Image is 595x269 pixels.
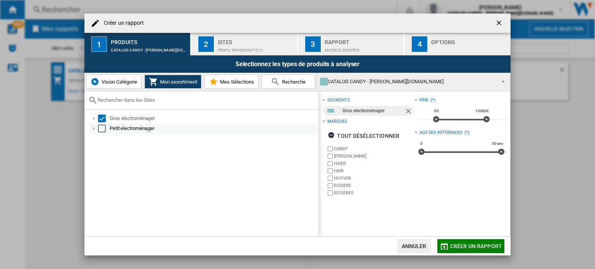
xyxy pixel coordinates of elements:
[419,140,424,147] span: 0
[198,36,214,52] div: 2
[334,183,414,188] label: ROSIERE
[450,243,502,249] span: Créer un rapport
[405,33,511,55] button: 4 Options
[84,33,191,55] button: 1 Produits CATALOG CANDY - [PERSON_NAME][DOMAIN_NAME]:[PERSON_NAME] electroménager
[158,79,197,85] span: Mon assortiment
[218,36,294,44] div: Sites
[98,125,110,132] md-checkbox: Select
[261,75,315,89] button: Recherche
[320,76,495,87] div: CATALOG CANDY - [PERSON_NAME][DOMAIN_NAME]
[111,44,187,52] div: CATALOG CANDY - [PERSON_NAME][DOMAIN_NAME]:[PERSON_NAME] electroménager
[334,190,414,196] label: ROSIERES
[218,44,294,52] div: Profil par défaut (21)
[491,140,504,147] span: 30 ans
[431,36,507,44] div: Options
[325,129,402,143] button: tout désélectionner
[280,79,306,85] span: Recherche
[492,15,507,31] button: getI18NText('BUTTONS.CLOSE_DIALOG')
[325,36,401,44] div: Rapport
[420,97,429,103] div: Prix
[110,115,317,122] div: Gros electroménager
[328,161,333,166] input: brand.name
[397,239,431,253] button: Annuler
[474,108,490,114] span: 10000€
[91,36,107,52] div: 1
[90,77,100,86] img: wiser-icon-blue.png
[327,97,350,103] div: segments
[98,97,315,103] input: Rechercher dans les Sites
[86,75,141,89] button: Vision Catégorie
[404,107,414,117] ng-md-icon: Retirer
[328,129,399,143] div: tout désélectionner
[328,190,333,195] input: brand.name
[433,108,440,114] span: 0€
[437,239,504,253] button: Créer un rapport
[334,146,414,152] label: CANDY
[100,79,137,85] span: Vision Catégorie
[191,33,298,55] button: 2 Sites Profil par défaut (21)
[334,161,414,166] label: HAIER
[328,154,333,159] input: brand.name
[334,168,414,174] label: HAIR
[328,168,333,173] input: brand.name
[334,153,414,159] label: [PERSON_NAME]
[325,44,401,52] div: Matrice des prix
[412,36,427,52] div: 4
[144,75,201,89] button: Mon assortiment
[328,146,333,151] input: brand.name
[420,130,463,136] div: Age des références
[495,19,504,28] ng-md-icon: getI18NText('BUTTONS.CLOSE_DIALOG')
[328,183,333,188] input: brand.name
[298,33,405,55] button: 3 Rapport Matrice des prix
[110,125,317,132] div: Petit electroménager
[205,75,258,89] button: Mes Sélections
[334,175,414,181] label: HOOVER
[111,36,187,44] div: Produits
[342,106,404,116] div: Gros electroménager
[218,79,254,85] span: Mes Sélections
[328,176,333,181] input: brand.name
[84,55,511,73] div: Selectionnez les types de produits à analyser
[305,36,321,52] div: 3
[100,19,144,27] h4: Créer un rapport
[327,118,347,125] div: Marques
[98,115,110,122] md-checkbox: Select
